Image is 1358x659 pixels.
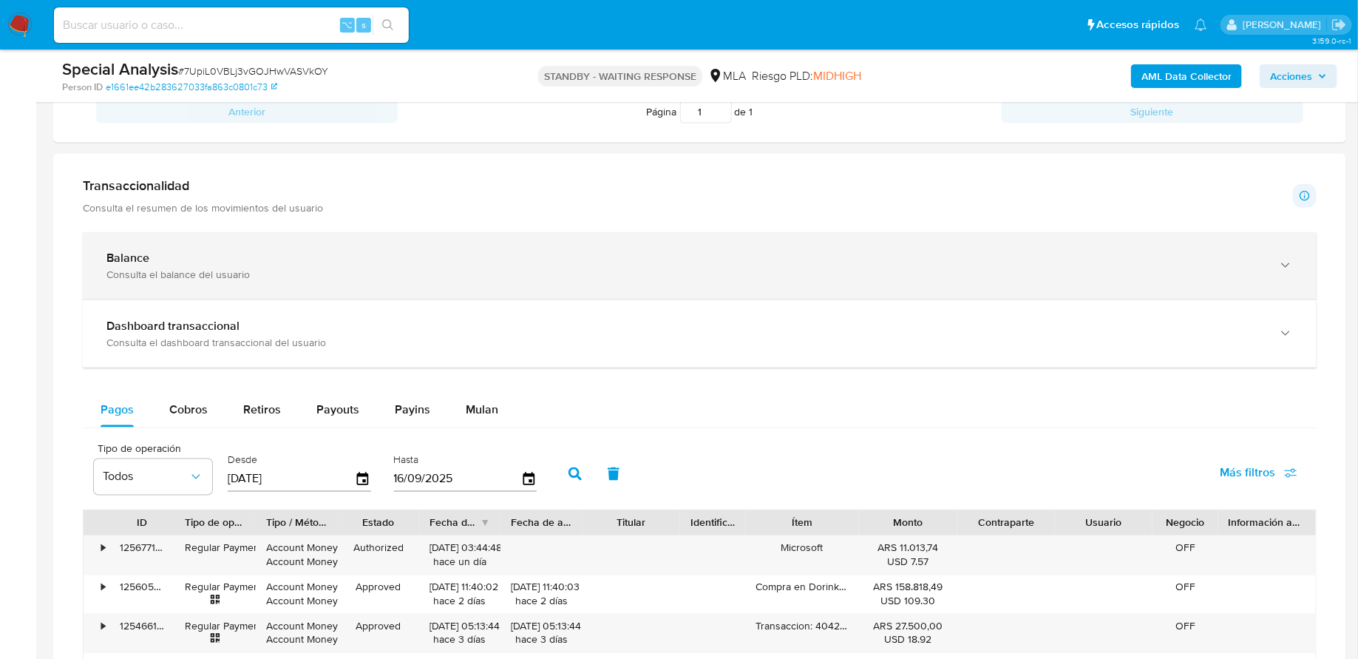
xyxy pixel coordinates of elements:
[62,57,178,81] b: Special Analysis
[1331,17,1347,33] a: Salir
[373,15,403,36] button: search-icon
[62,81,103,94] b: Person ID
[1243,18,1326,32] p: fabricio.bottalo@mercadolibre.com
[361,18,366,32] span: s
[1312,35,1351,47] span: 3.159.0-rc-1
[1097,17,1180,33] span: Accesos rápidos
[1195,18,1207,31] a: Notificaciones
[538,66,702,87] p: STANDBY - WAITING RESPONSE
[1260,64,1337,88] button: Acciones
[813,67,861,84] span: MIDHIGH
[647,100,753,124] span: Página de
[178,64,328,78] span: # 7UpiL0VBLj3vGOJHwVASVkOY
[1002,100,1303,124] button: Siguiente
[1131,64,1242,88] button: AML Data Collector
[750,104,753,119] span: 1
[96,100,398,124] button: Anterior
[1141,64,1232,88] b: AML Data Collector
[106,81,277,94] a: e1661ee42b283627033fa863c0801c73
[342,18,353,32] span: ⌥
[752,68,861,84] span: Riesgo PLD:
[708,68,746,84] div: MLA
[1270,64,1312,88] span: Acciones
[54,16,409,35] input: Buscar usuario o caso...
